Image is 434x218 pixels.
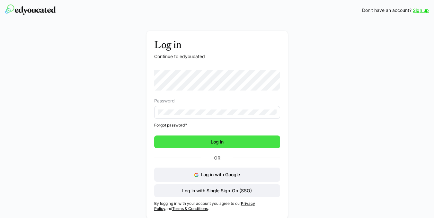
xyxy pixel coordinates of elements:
[154,123,280,128] a: Forgot password?
[5,4,56,15] img: edyoucated
[172,206,208,211] a: Terms & Conditions
[413,7,429,13] a: Sign up
[181,187,253,194] span: Log in with Single Sign-On (SSO)
[154,39,280,51] h3: Log in
[154,135,280,148] button: Log in
[362,7,412,13] span: Don't have an account?
[154,201,255,211] a: Privacy Policy
[201,153,233,162] p: Or
[201,172,240,177] span: Log in with Google
[154,98,175,103] span: Password
[210,139,225,145] span: Log in
[154,53,280,60] p: Continue to edyoucated
[154,184,280,197] button: Log in with Single Sign-On (SSO)
[154,201,280,211] p: By logging in with your account you agree to our and .
[154,168,280,182] button: Log in with Google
